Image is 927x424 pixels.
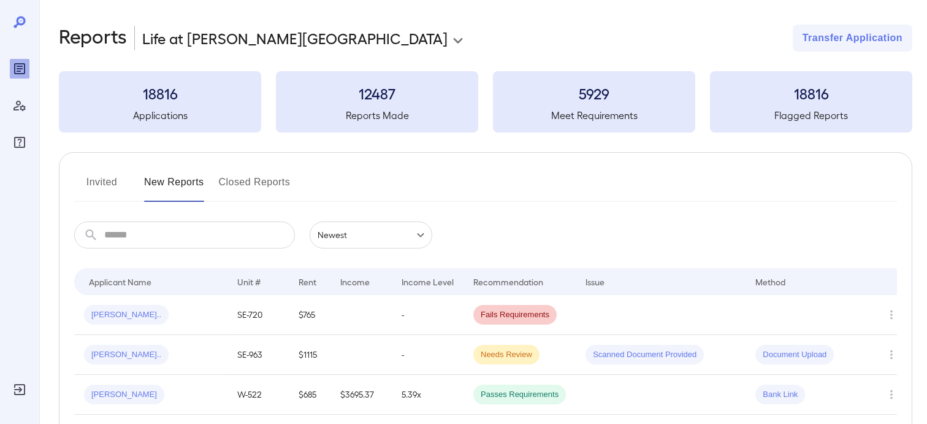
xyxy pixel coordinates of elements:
span: Fails Requirements [473,309,557,321]
div: Log Out [10,380,29,399]
button: Transfer Application [793,25,912,52]
td: SE-720 [227,295,289,335]
h3: 18816 [59,83,261,103]
div: Newest [310,222,432,249]
h5: Meet Requirements [493,108,695,123]
span: Passes Requirements [473,389,566,401]
h3: 18816 [710,83,912,103]
div: Rent [299,274,318,289]
div: Manage Users [10,96,29,115]
div: Income [340,274,370,289]
span: [PERSON_NAME].. [84,309,169,321]
div: Income Level [402,274,454,289]
button: Row Actions [882,385,901,404]
button: Row Actions [882,345,901,364]
td: W-522 [227,375,289,415]
button: Invited [74,172,129,202]
div: Reports [10,59,29,79]
div: Recommendation [473,274,543,289]
div: FAQ [10,133,29,152]
span: [PERSON_NAME] [84,389,164,401]
div: Method [755,274,785,289]
button: Closed Reports [219,172,291,202]
h2: Reports [59,25,127,52]
p: Life at [PERSON_NAME][GEOGRAPHIC_DATA] [142,28,448,48]
td: 5.39x [392,375,464,415]
button: New Reports [144,172,204,202]
h3: 5929 [493,83,695,103]
h5: Applications [59,108,261,123]
span: Document Upload [755,349,834,361]
td: $3695.37 [330,375,392,415]
td: $765 [289,295,330,335]
span: Bank Link [755,389,805,401]
td: $1115 [289,335,330,375]
h5: Reports Made [276,108,478,123]
span: [PERSON_NAME].. [84,349,169,361]
summary: 18816Applications12487Reports Made5929Meet Requirements18816Flagged Reports [59,71,912,133]
span: Needs Review [473,349,540,361]
div: Unit # [237,274,261,289]
button: Row Actions [882,305,901,325]
td: SE-963 [227,335,289,375]
td: - [392,335,464,375]
h5: Flagged Reports [710,108,912,123]
td: $685 [289,375,330,415]
h3: 12487 [276,83,478,103]
div: Applicant Name [89,274,151,289]
div: Issue [586,274,605,289]
td: - [392,295,464,335]
span: Scanned Document Provided [586,349,704,361]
